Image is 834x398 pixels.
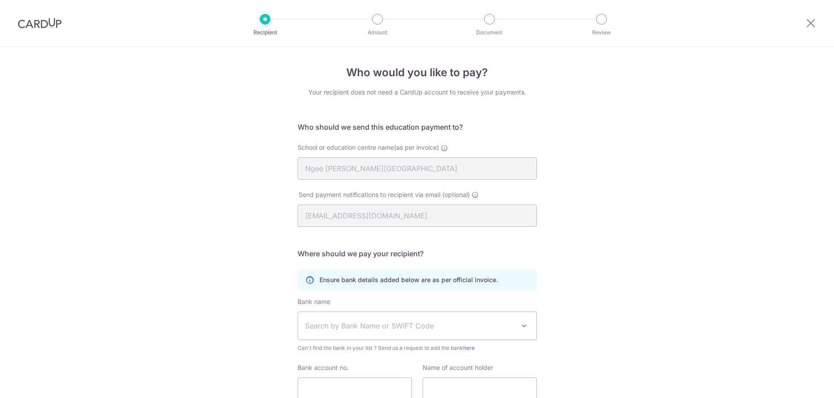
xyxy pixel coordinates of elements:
[305,320,515,331] span: Search by Bank Name or SWIFT Code
[298,363,349,372] label: Bank account no.
[232,28,298,37] p: Recipient
[777,371,825,394] iframe: Opens a widget where you can find more information
[568,28,635,37] p: Review
[298,144,439,151] span: School or education centre name(as per invoice)
[298,65,537,81] h4: Who would you like to pay?
[298,344,537,353] span: Can't find the bank in your list ? Send us a request to add the bank
[423,363,493,372] label: Name of account holder
[298,88,537,97] div: Your recipient does not need a CardUp account to receive your payments.
[463,345,475,351] a: here
[299,190,470,199] span: Send payment notifications to recipient via email (optional)
[18,18,62,29] img: CardUp
[298,122,537,132] h5: Who should we send this education payment to?
[456,28,523,37] p: Document
[298,205,537,227] input: Enter email address
[298,248,537,259] h5: Where should we pay your recipient?
[344,28,411,37] p: Amount
[319,275,498,284] p: Ensure bank details added below are as per official invoice.
[298,297,330,306] label: Bank name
